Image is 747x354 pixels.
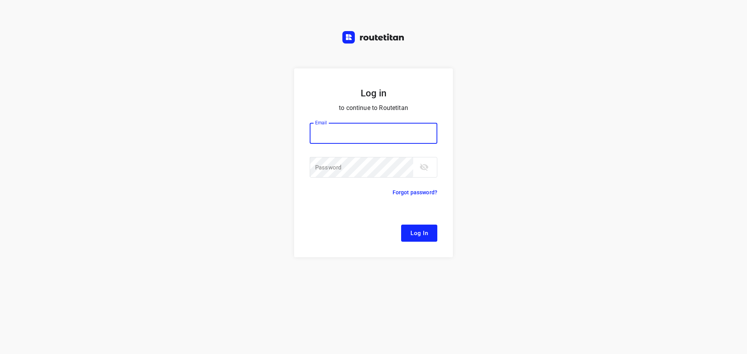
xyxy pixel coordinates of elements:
p: to continue to Routetitan [310,103,437,113]
button: toggle password visibility [416,159,432,175]
h5: Log in [310,87,437,99]
img: Routetitan [342,31,405,44]
p: Forgot password? [393,188,437,197]
span: Log In [410,228,428,238]
button: Log In [401,225,437,242]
